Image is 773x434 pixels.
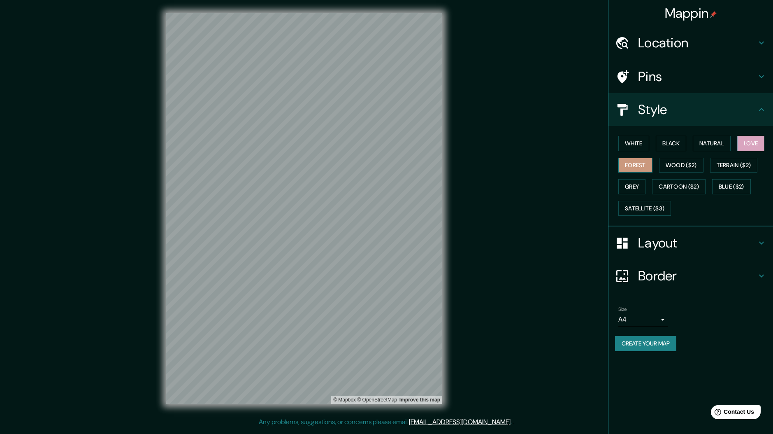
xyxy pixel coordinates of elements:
h4: Border [638,268,757,284]
p: Any problems, suggestions, or concerns please email . [259,417,512,427]
div: Border [608,259,773,292]
iframe: Help widget launcher [700,402,764,425]
a: [EMAIL_ADDRESS][DOMAIN_NAME] [409,418,511,426]
button: Terrain ($2) [710,158,758,173]
button: Create your map [615,336,676,351]
button: Blue ($2) [712,179,751,194]
canvas: Map [166,13,442,404]
button: Forest [618,158,652,173]
label: Size [618,306,627,313]
div: . [512,417,513,427]
div: . [513,417,515,427]
button: Natural [693,136,731,151]
h4: Style [638,101,757,118]
button: Grey [618,179,645,194]
h4: Layout [638,235,757,251]
div: Layout [608,226,773,259]
a: Map feedback [399,397,440,403]
div: Pins [608,60,773,93]
a: Mapbox [333,397,356,403]
h4: Location [638,35,757,51]
button: Wood ($2) [659,158,703,173]
a: OpenStreetMap [357,397,397,403]
button: Love [737,136,764,151]
button: Satellite ($3) [618,201,671,216]
div: Style [608,93,773,126]
button: Cartoon ($2) [652,179,706,194]
div: A4 [618,313,668,326]
button: Black [656,136,687,151]
div: Location [608,26,773,59]
h4: Mappin [665,5,717,21]
h4: Pins [638,68,757,85]
button: White [618,136,649,151]
img: pin-icon.png [710,11,717,18]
